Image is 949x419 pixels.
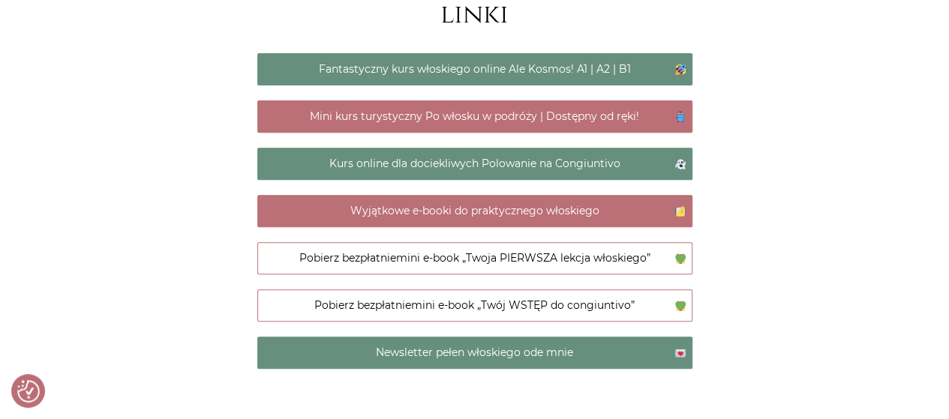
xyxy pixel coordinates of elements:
[675,348,686,358] img: 💌
[257,242,692,274] a: Pobierz bezpłatniemini e-book „Twoja PIERWSZA lekcja włoskiego”
[675,253,686,264] img: 💚
[675,112,686,122] img: 🧳
[257,289,692,322] a: Pobierz bezpłatniemini e-book „Twój WSTĘP do congiuntivo”
[257,148,692,180] a: Kurs online dla dociekliwych Polowanie na Congiuntivo
[17,380,40,403] img: Revisit consent button
[257,195,692,227] a: Wyjątkowe e-booki do praktycznego włoskiego
[675,159,686,169] img: 👻
[675,206,686,217] img: 🤌
[675,301,686,311] img: 💚
[257,53,692,85] a: Fantastyczny kurs włoskiego online Ale Kosmos! A1 | A2 | B1
[675,64,686,75] img: 🚀
[257,337,692,369] a: Newsletter pełen włoskiego ode mnie
[17,380,40,403] button: Preferencje co do zgód
[257,100,692,133] a: Mini kurs turystyczny Po włosku w podróży | Dostępny od ręki!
